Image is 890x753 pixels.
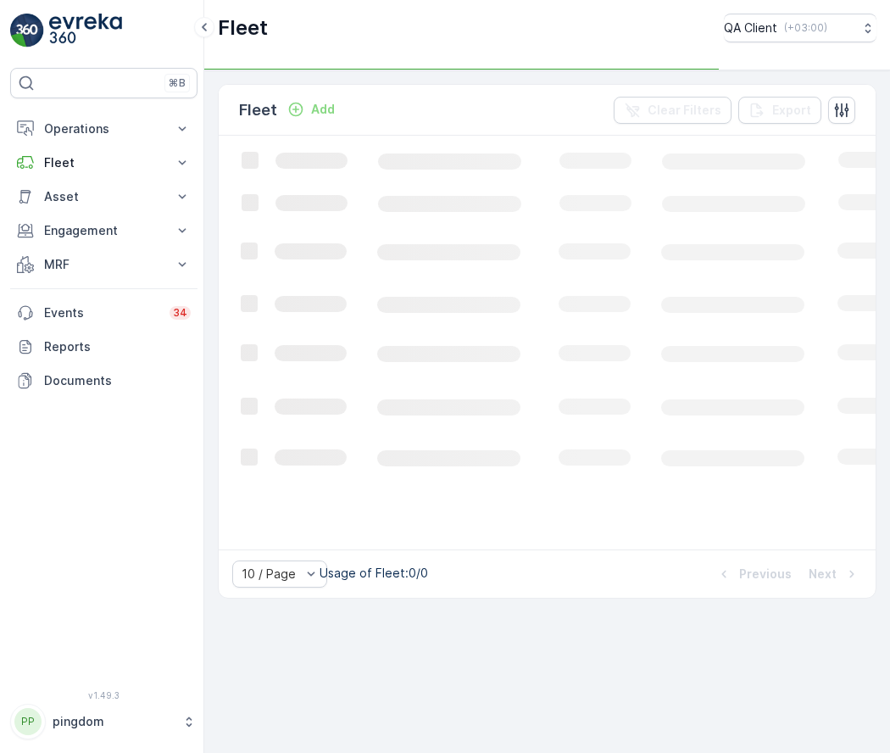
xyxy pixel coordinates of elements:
[714,564,793,584] button: Previous
[44,372,191,389] p: Documents
[14,708,42,735] div: PP
[44,188,164,205] p: Asset
[10,704,197,739] button: PPpingdom
[320,565,428,582] p: Usage of Fleet : 0/0
[10,180,197,214] button: Asset
[784,21,827,35] p: ( +03:00 )
[173,306,187,320] p: 34
[648,102,721,119] p: Clear Filters
[44,120,164,137] p: Operations
[807,564,862,584] button: Next
[10,364,197,398] a: Documents
[10,248,197,282] button: MRF
[44,222,164,239] p: Engagement
[10,146,197,180] button: Fleet
[10,690,197,700] span: v 1.49.3
[311,101,335,118] p: Add
[10,330,197,364] a: Reports
[49,14,122,47] img: logo_light-DOdMpM7g.png
[724,20,777,36] p: QA Client
[218,14,268,42] p: Fleet
[738,97,821,124] button: Export
[44,304,159,321] p: Events
[739,566,792,583] p: Previous
[44,338,191,355] p: Reports
[10,214,197,248] button: Engagement
[772,102,811,119] p: Export
[809,566,837,583] p: Next
[10,14,44,47] img: logo
[44,154,164,171] p: Fleet
[53,713,174,730] p: pingdom
[10,112,197,146] button: Operations
[724,14,876,42] button: QA Client(+03:00)
[239,98,277,122] p: Fleet
[614,97,731,124] button: Clear Filters
[169,76,186,90] p: ⌘B
[44,256,164,273] p: MRF
[281,99,342,120] button: Add
[10,296,197,330] a: Events34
